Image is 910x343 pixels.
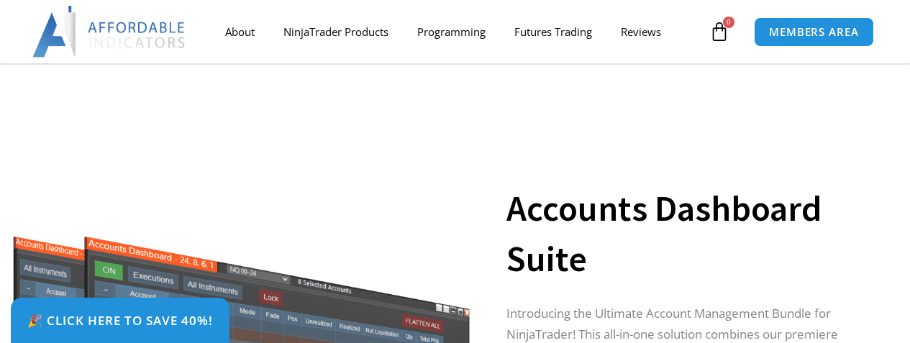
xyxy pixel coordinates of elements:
[500,15,606,48] a: Futures Trading
[688,11,751,52] a: 0
[754,17,874,47] a: MEMBERS AREA
[769,27,859,37] span: MEMBERS AREA
[27,314,213,326] span: 🎉 Click Here to save 40%!
[211,15,706,48] nav: Menu
[606,15,675,48] a: Reviews
[211,15,269,48] a: About
[32,6,187,58] img: LogoAI | Affordable Indicators – NinjaTrader
[269,15,403,48] a: NinjaTrader Products
[506,183,875,284] h1: Accounts Dashboard Suite
[11,298,229,343] a: 🎉 Click Here to save 40%!
[723,17,734,28] span: 0
[403,15,500,48] a: Programming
